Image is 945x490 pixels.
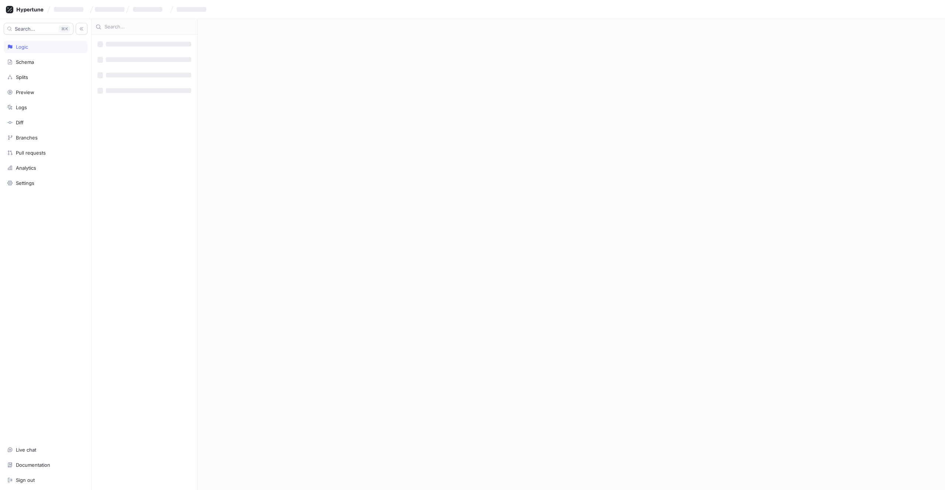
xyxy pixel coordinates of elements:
[97,41,103,47] span: ‌
[16,74,28,80] div: Splits
[16,89,34,95] div: Preview
[51,3,89,15] button: ‌
[16,120,24,125] div: Diff
[16,104,27,110] div: Logs
[97,88,103,94] span: ‌
[16,44,28,50] div: Logic
[174,3,212,15] button: ‌
[16,477,35,483] div: Sign out
[16,135,38,141] div: Branches
[177,7,206,12] span: ‌
[95,7,124,12] span: ‌
[16,180,34,186] div: Settings
[106,57,191,62] span: ‌
[4,459,87,471] a: Documentation
[54,7,83,12] span: ‌
[106,88,191,93] span: ‌
[59,25,70,32] div: K
[16,150,46,156] div: Pull requests
[16,59,34,65] div: Schema
[16,165,36,171] div: Analytics
[16,447,36,453] div: Live chat
[130,3,168,15] button: ‌
[133,7,162,12] span: ‌
[4,23,73,35] button: Search...K
[104,23,193,31] input: Search...
[16,462,50,468] div: Documentation
[97,57,103,63] span: ‌
[97,72,103,78] span: ‌
[15,27,35,31] span: Search...
[106,42,191,46] span: ‌
[106,73,191,77] span: ‌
